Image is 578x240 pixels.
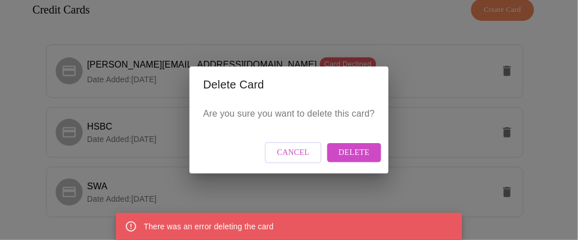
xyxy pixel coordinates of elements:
[338,146,369,160] span: Delete
[277,146,310,160] span: Cancel
[265,142,322,164] button: Cancel
[327,143,381,163] button: Delete
[144,216,274,237] div: There was an error deleting the card
[203,75,374,94] h2: Delete Card
[203,107,374,121] p: Are you sure you want to delete this card?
